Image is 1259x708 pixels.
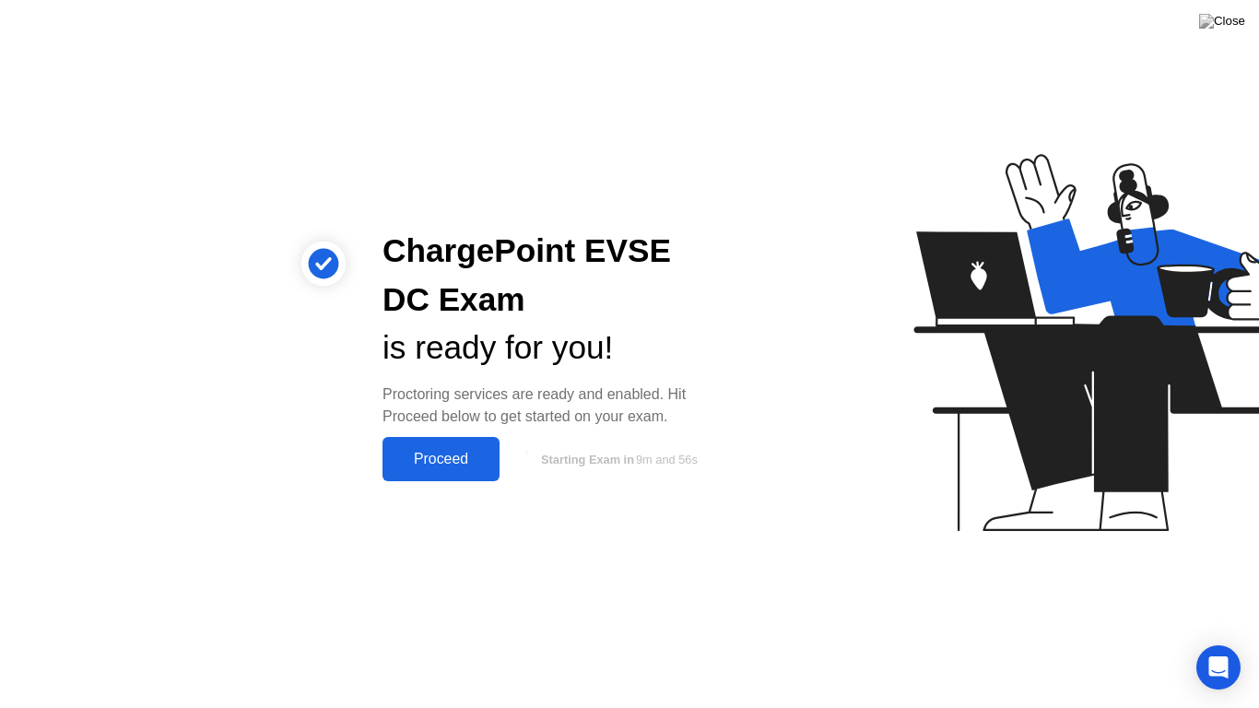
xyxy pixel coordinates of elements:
div: is ready for you! [382,324,725,372]
img: Close [1199,14,1245,29]
button: Starting Exam in9m and 56s [509,442,725,477]
span: 9m and 56s [636,453,698,466]
button: Proceed [382,437,500,481]
div: ChargePoint EVSE DC Exam [382,227,725,324]
div: Proctoring services are ready and enabled. Hit Proceed below to get started on your exam. [382,383,725,428]
div: Proceed [388,451,494,467]
div: Open Intercom Messenger [1196,645,1241,690]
